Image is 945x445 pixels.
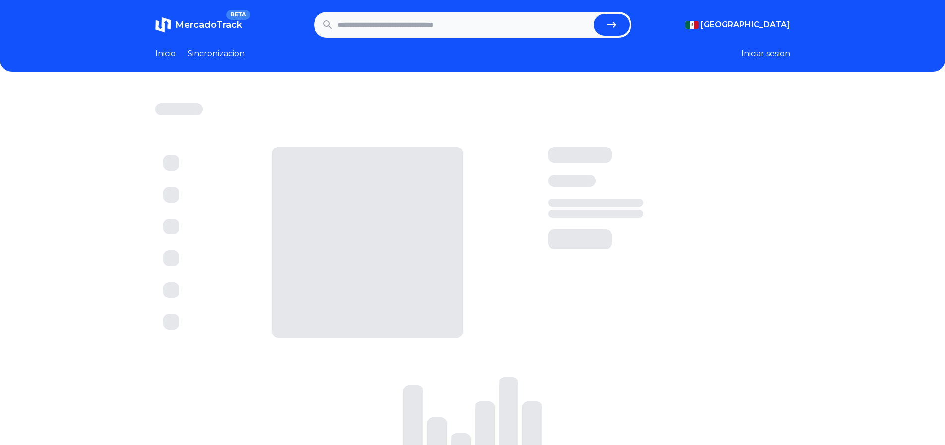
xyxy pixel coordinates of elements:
[741,48,790,60] button: Iniciar sesion
[175,19,242,30] span: MercadoTrack
[188,48,245,60] a: Sincronizacion
[226,10,250,20] span: BETA
[685,21,699,29] img: Mexico
[685,19,790,31] button: [GEOGRAPHIC_DATA]
[155,17,242,33] a: MercadoTrackBETA
[155,17,171,33] img: MercadoTrack
[701,19,790,31] span: [GEOGRAPHIC_DATA]
[155,48,176,60] a: Inicio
